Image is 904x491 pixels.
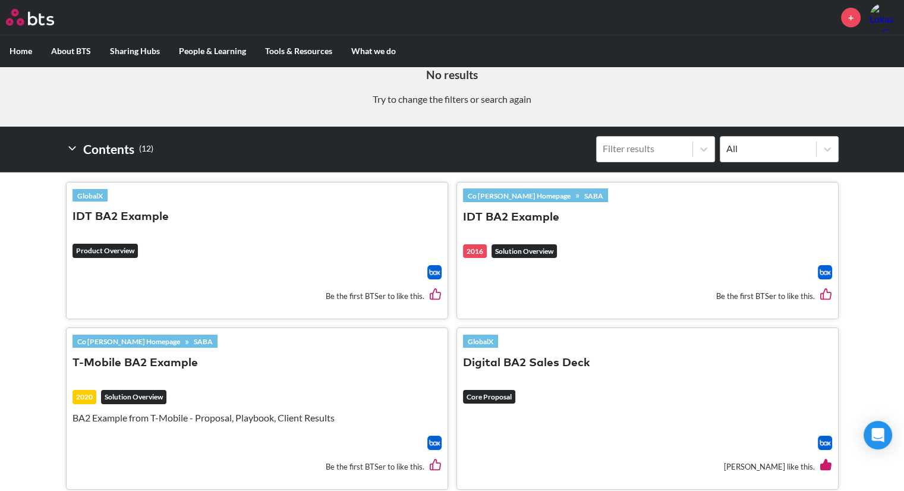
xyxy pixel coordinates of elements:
[6,9,54,26] img: BTS Logo
[463,450,832,483] div: [PERSON_NAME] like this.
[463,244,487,259] div: 2016
[169,36,256,67] label: People & Learning
[139,141,153,157] small: ( 12 )
[463,210,559,226] button: IDT BA2 Example
[818,265,832,279] a: Download file from Box
[726,142,810,155] div: All
[9,93,895,106] p: Try to change the filters or search again
[73,189,108,202] a: GlobalX
[256,36,342,67] label: Tools & Resources
[463,189,575,202] a: Co [PERSON_NAME] Homepage
[579,189,608,202] a: SABA
[6,9,76,26] a: Go home
[73,411,442,424] p: BA2 Example from T-Mobile - Proposal, Playbook, Client Results
[73,335,185,348] a: Co [PERSON_NAME] Homepage
[42,36,100,67] label: About BTS
[73,450,442,483] div: Be the first BTSer to like this.
[427,265,442,279] a: Download file from Box
[73,209,169,225] button: IDT BA2 Example
[100,36,169,67] label: Sharing Hubs
[73,355,198,372] button: T-Mobile BA2 Example
[818,436,832,450] img: Box logo
[864,421,892,449] div: Open Intercom Messenger
[818,436,832,450] a: Download file from Box
[841,8,861,27] a: +
[463,279,832,312] div: Be the first BTSer to like this.
[492,244,557,259] em: Solution Overview
[101,390,166,404] em: Solution Overview
[463,335,498,348] a: GlobalX
[427,436,442,450] img: Box logo
[427,265,442,279] img: Box logo
[603,142,686,155] div: Filter results
[73,335,218,348] div: »
[463,188,608,202] div: »
[73,244,138,258] em: Product Overview
[870,3,898,32] img: Lukas McCrea
[9,67,895,83] h5: No results
[427,436,442,450] a: Download file from Box
[342,36,405,67] label: What we do
[73,279,442,312] div: Be the first BTSer to like this.
[73,390,96,404] div: 2020
[818,265,832,279] img: Box logo
[189,335,218,348] a: SABA
[66,136,153,162] h2: Contents
[463,355,590,372] button: Digital BA2 Sales Deck
[870,3,898,32] a: Profile
[463,390,515,404] em: Core Proposal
